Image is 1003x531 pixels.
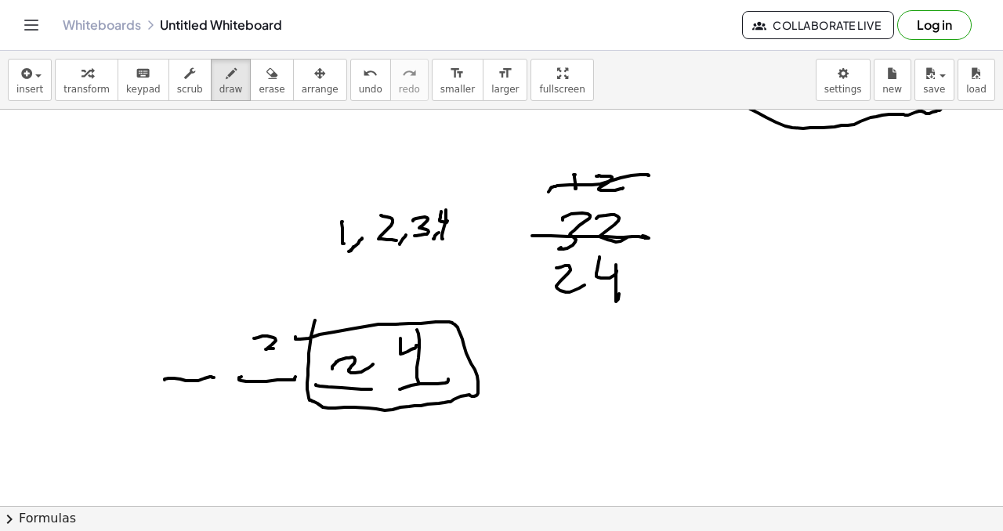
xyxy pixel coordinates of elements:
[483,59,527,101] button: format_sizelarger
[402,64,417,83] i: redo
[177,84,203,95] span: scrub
[63,84,110,95] span: transform
[293,59,347,101] button: arrange
[440,84,475,95] span: smaller
[966,84,987,95] span: load
[63,17,141,33] a: Whiteboards
[742,11,894,39] button: Collaborate Live
[118,59,169,101] button: keyboardkeypad
[363,64,378,83] i: undo
[399,84,420,95] span: redo
[126,84,161,95] span: keypad
[824,84,862,95] span: settings
[390,59,429,101] button: redoredo
[211,59,252,101] button: draw
[923,84,945,95] span: save
[219,84,243,95] span: draw
[882,84,902,95] span: new
[168,59,212,101] button: scrub
[897,10,972,40] button: Log in
[450,64,465,83] i: format_size
[136,64,150,83] i: keyboard
[432,59,483,101] button: format_sizesmaller
[8,59,52,101] button: insert
[350,59,391,101] button: undoundo
[539,84,585,95] span: fullscreen
[491,84,519,95] span: larger
[755,18,881,32] span: Collaborate Live
[19,13,44,38] button: Toggle navigation
[530,59,593,101] button: fullscreen
[259,84,284,95] span: erase
[914,59,954,101] button: save
[958,59,995,101] button: load
[55,59,118,101] button: transform
[816,59,871,101] button: settings
[359,84,382,95] span: undo
[250,59,293,101] button: erase
[498,64,512,83] i: format_size
[302,84,339,95] span: arrange
[874,59,911,101] button: new
[16,84,43,95] span: insert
